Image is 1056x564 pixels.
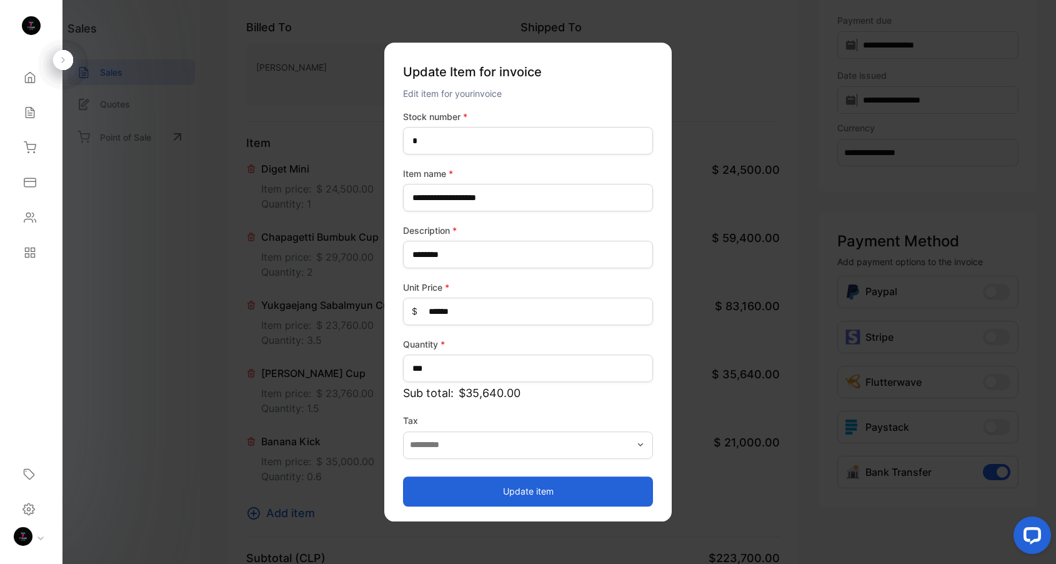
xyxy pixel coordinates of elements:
p: Update Item for invoice [403,58,653,86]
img: profile [14,527,32,546]
label: Quantity [403,338,653,351]
label: Item name [403,167,653,180]
label: Stock number [403,110,653,123]
label: Description [403,224,653,237]
span: $35,640.00 [459,385,521,401]
button: Update item [403,476,653,506]
label: Unit Price [403,281,653,294]
span: $ [412,305,417,318]
iframe: LiveChat chat widget [1004,511,1056,564]
p: Sub total: [403,385,653,401]
img: logo [22,16,41,35]
span: Edit item for your invoice [403,88,502,99]
label: Tax [403,414,653,427]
